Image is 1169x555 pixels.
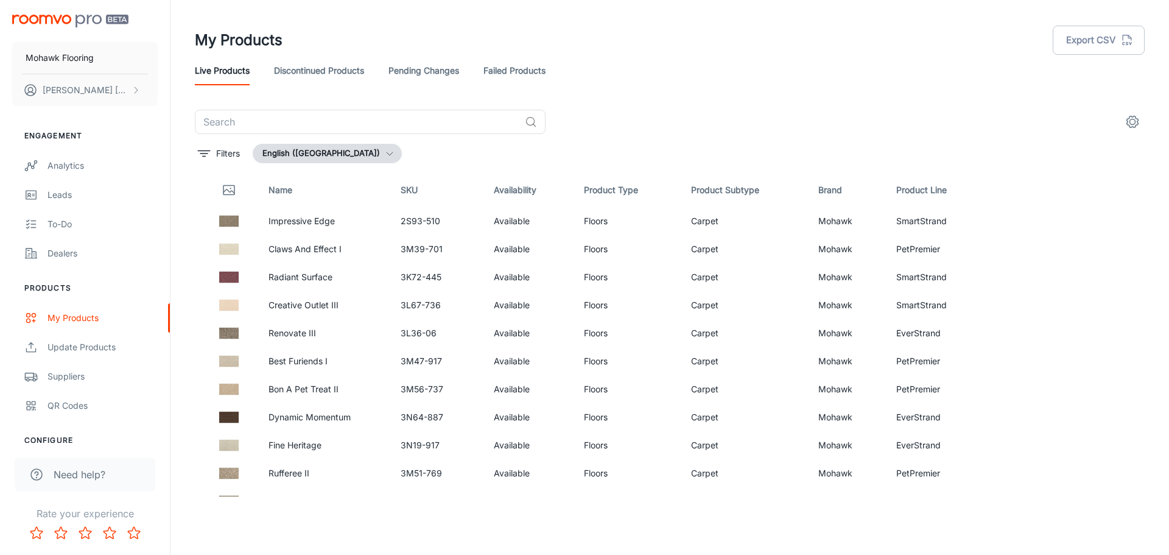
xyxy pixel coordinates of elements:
[809,375,886,403] td: Mohawk
[681,319,809,347] td: Carpet
[195,110,520,134] input: Search
[483,56,546,85] a: Failed Products
[886,403,1012,431] td: EverStrand
[1053,26,1145,55] button: Export CSV
[269,328,316,338] a: Renovate III
[886,263,1012,291] td: SmartStrand
[47,311,158,325] div: My Products
[391,291,484,319] td: 3L67-736
[269,468,309,478] a: Rufferee II
[73,521,97,545] button: Rate 3 star
[484,235,574,263] td: Available
[216,147,240,160] p: Filters
[269,440,321,450] a: Fine Heritage
[1120,110,1145,134] button: settings
[391,375,484,403] td: 3M56-737
[809,347,886,375] td: Mohawk
[574,263,681,291] td: Floors
[574,403,681,431] td: Floors
[681,375,809,403] td: Carpet
[269,384,339,394] a: Bon A Pet Treat II
[269,300,339,310] a: Creative Outlet III
[809,263,886,291] td: Mohawk
[886,291,1012,319] td: SmartStrand
[484,487,574,515] td: Available
[54,467,105,482] span: Need help?
[574,487,681,515] td: Floors
[269,412,351,422] a: Dynamic Momentum
[484,459,574,487] td: Available
[681,403,809,431] td: Carpet
[47,370,158,383] div: Suppliers
[681,487,809,515] td: Carpet
[484,375,574,403] td: Available
[886,375,1012,403] td: PetPremier
[391,487,484,515] td: 3M51-847
[809,459,886,487] td: Mohawk
[10,506,160,521] p: Rate your experience
[47,188,158,202] div: Leads
[484,173,574,207] th: Availability
[391,173,484,207] th: SKU
[269,216,335,226] a: Impressive Edge
[574,375,681,403] td: Floors
[391,459,484,487] td: 3M51-769
[681,173,809,207] th: Product Subtype
[47,341,158,354] div: Update Products
[43,83,128,97] p: [PERSON_NAME] [PERSON_NAME]
[12,74,158,106] button: [PERSON_NAME] [PERSON_NAME]
[484,207,574,235] td: Available
[122,521,146,545] button: Rate 5 star
[574,173,681,207] th: Product Type
[391,235,484,263] td: 3M39-701
[391,403,484,431] td: 3N64-887
[24,521,49,545] button: Rate 1 star
[886,207,1012,235] td: SmartStrand
[222,183,236,197] svg: Thumbnail
[484,431,574,459] td: Available
[484,347,574,375] td: Available
[195,29,283,51] h1: My Products
[274,56,364,85] a: Discontinued Products
[12,15,128,27] img: Roomvo PRO Beta
[886,487,1012,515] td: PetPremier
[574,459,681,487] td: Floors
[391,347,484,375] td: 3M47-917
[574,431,681,459] td: Floors
[886,459,1012,487] td: PetPremier
[809,235,886,263] td: Mohawk
[681,235,809,263] td: Carpet
[809,291,886,319] td: Mohawk
[886,431,1012,459] td: EverStrand
[195,56,250,85] a: Live Products
[886,319,1012,347] td: EverStrand
[269,496,309,506] a: Rufferee II
[574,235,681,263] td: Floors
[269,272,332,282] a: Radiant Surface
[26,51,94,65] p: Mohawk Flooring
[47,217,158,231] div: To-do
[391,431,484,459] td: 3N19-917
[809,431,886,459] td: Mohawk
[97,521,122,545] button: Rate 4 star
[681,459,809,487] td: Carpet
[809,487,886,515] td: Mohawk
[809,319,886,347] td: Mohawk
[253,144,402,163] button: English ([GEOGRAPHIC_DATA])
[259,173,391,207] th: Name
[681,207,809,235] td: Carpet
[484,319,574,347] td: Available
[681,263,809,291] td: Carpet
[886,235,1012,263] td: PetPremier
[484,263,574,291] td: Available
[574,347,681,375] td: Floors
[809,403,886,431] td: Mohawk
[388,56,459,85] a: Pending Changes
[47,159,158,172] div: Analytics
[886,173,1012,207] th: Product Line
[195,144,243,163] button: filter
[681,431,809,459] td: Carpet
[47,247,158,260] div: Dealers
[12,42,158,74] button: Mohawk Flooring
[574,291,681,319] td: Floors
